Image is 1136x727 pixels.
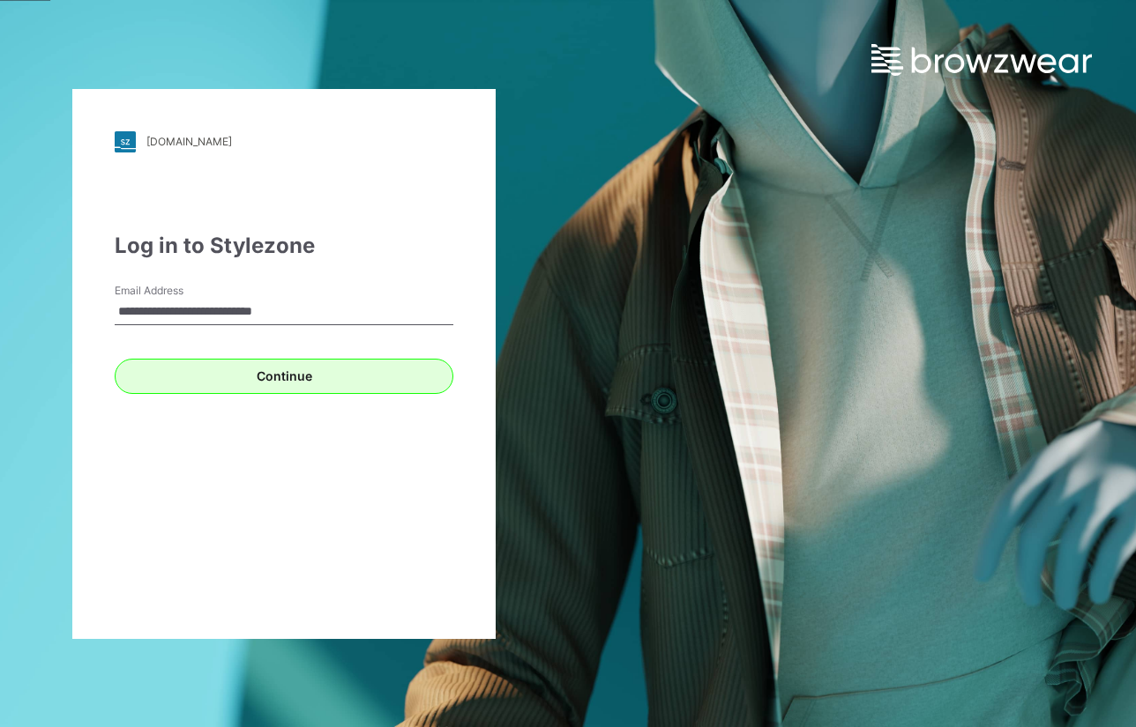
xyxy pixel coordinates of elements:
[115,359,453,394] button: Continue
[146,135,232,148] div: [DOMAIN_NAME]
[115,283,238,299] label: Email Address
[115,131,453,152] a: [DOMAIN_NAME]
[871,44,1092,76] img: browzwear-logo.e42bd6dac1945053ebaf764b6aa21510.svg
[115,131,136,152] img: stylezone-logo.562084cfcfab977791bfbf7441f1a819.svg
[115,230,453,262] div: Log in to Stylezone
